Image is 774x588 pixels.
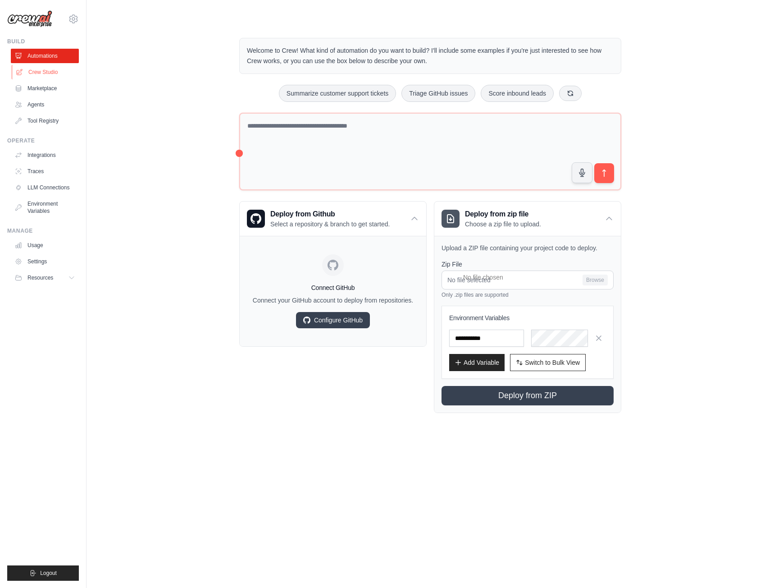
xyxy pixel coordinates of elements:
button: Deploy from ZIP [442,386,614,405]
button: Switch to Bulk View [510,354,586,371]
a: Crew Studio [12,65,80,79]
button: Triage GitHub issues [401,85,475,102]
span: Logout [40,570,57,577]
p: Choose a zip file to upload. [465,220,541,229]
button: Summarize customer support tickets [279,85,396,102]
h3: Deploy from Github [270,209,390,220]
a: Tool Registry [11,114,79,128]
h4: Connect GitHub [247,283,419,292]
button: Resources [11,271,79,285]
a: Configure GitHub [296,312,370,328]
div: Manage [7,227,79,234]
span: Switch to Bulk View [525,358,580,367]
a: Automations [11,49,79,63]
p: Connect your GitHub account to deploy from repositories. [247,296,419,305]
a: Agents [11,97,79,112]
span: Resources [27,274,53,281]
button: Add Variable [449,354,505,371]
img: Logo [7,10,52,28]
div: Operate [7,137,79,144]
p: Only .zip files are supported [442,291,614,299]
a: Traces [11,164,79,179]
button: Logout [7,565,79,581]
button: Score inbound leads [481,85,554,102]
h3: Environment Variables [449,313,606,322]
label: Zip File [442,260,614,269]
a: Usage [11,238,79,253]
input: No file selected Browse [442,271,614,289]
a: Integrations [11,148,79,162]
div: Build [7,38,79,45]
p: Upload a ZIP file containing your project code to deploy. [442,243,614,253]
p: Welcome to Crew! What kind of automation do you want to build? I'll include some examples if you'... [247,46,614,66]
a: Environment Variables [11,197,79,218]
h3: Deploy from zip file [465,209,541,220]
a: Settings [11,254,79,269]
p: Select a repository & branch to get started. [270,220,390,229]
a: LLM Connections [11,180,79,195]
a: Marketplace [11,81,79,96]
